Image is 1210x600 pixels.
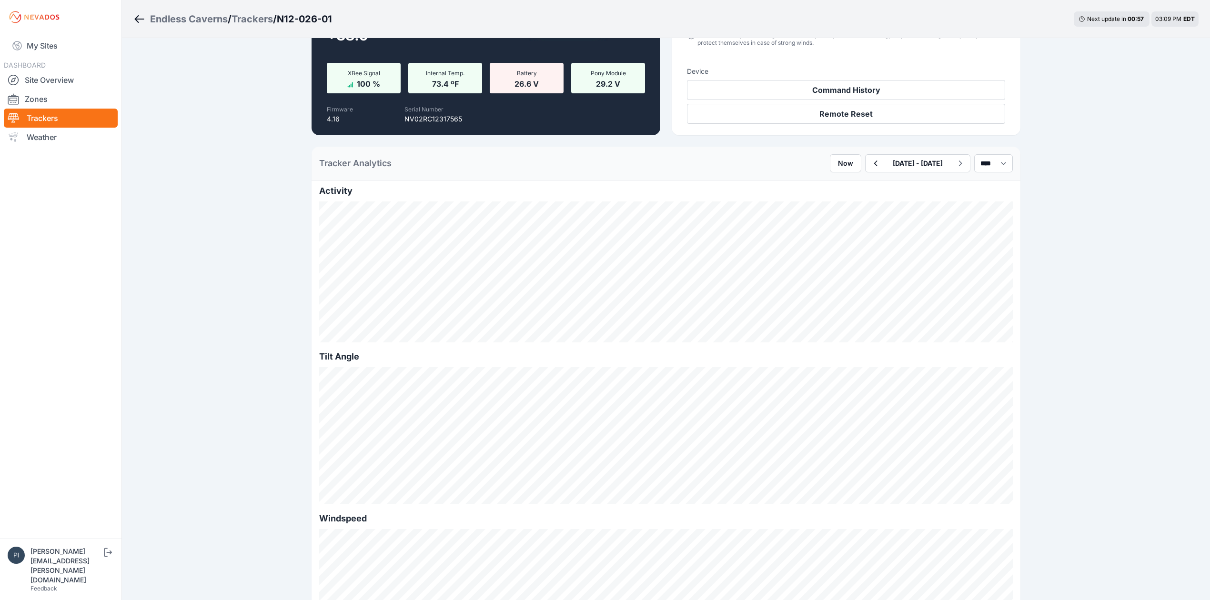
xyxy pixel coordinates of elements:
[596,77,620,89] span: 29.2 V
[1155,15,1181,22] span: 03:09 PM
[1087,15,1126,22] span: Next update in
[4,61,46,69] span: DASHBOARD
[4,70,118,90] a: Site Overview
[30,585,57,592] a: Feedback
[30,547,102,585] div: [PERSON_NAME][EMAIL_ADDRESS][PERSON_NAME][DOMAIN_NAME]
[4,90,118,109] a: Zones
[327,30,368,41] span: + 38.0
[591,70,626,77] span: Pony Module
[319,350,1013,363] h2: Tilt Angle
[232,12,273,26] a: Trackers
[4,109,118,128] a: Trackers
[687,80,1005,100] button: Command History
[1183,15,1195,22] span: EDT
[327,106,353,113] label: Firmware
[8,10,61,25] img: Nevados
[4,128,118,147] a: Weather
[133,7,332,31] nav: Breadcrumb
[4,34,118,57] a: My Sites
[830,154,861,172] button: Now
[357,77,380,89] span: 100 %
[697,31,1005,47] div: Trackers will adjust their angle automatically to capture as much energy as possible during the d...
[432,77,459,89] span: 73.4 ºF
[404,106,444,113] label: Serial Number
[687,67,1005,76] h3: Device
[277,12,332,26] h3: N12-026-01
[885,155,950,172] button: [DATE] - [DATE]
[228,12,232,26] span: /
[150,12,228,26] a: Endless Caverns
[327,114,353,124] p: 4.16
[273,12,277,26] span: /
[319,157,392,170] h2: Tracker Analytics
[517,70,537,77] span: Battery
[319,184,1013,198] h2: Activity
[687,104,1005,124] button: Remote Reset
[348,70,380,77] span: XBee Signal
[8,547,25,564] img: piotr.kolodziejczyk@energix-group.com
[426,70,464,77] span: Internal Temp.
[319,512,1013,525] h2: Windspeed
[1128,15,1145,23] div: 00 : 57
[514,77,539,89] span: 26.6 V
[404,114,462,124] p: NV02RC12317565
